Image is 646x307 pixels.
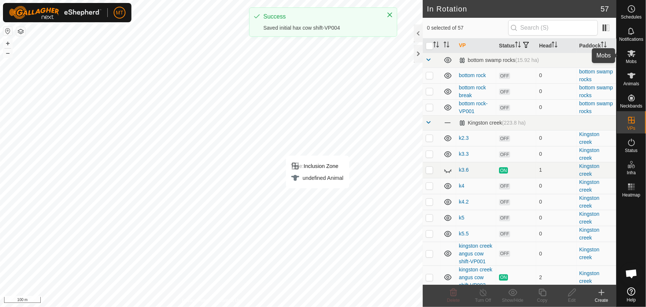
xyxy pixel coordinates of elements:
[3,27,12,36] button: Reset Map
[459,231,469,237] a: k5.5
[515,57,539,63] span: (15.92 ha)
[16,27,25,36] button: Map Layers
[536,146,576,162] td: 0
[627,126,635,131] span: VPs
[459,57,539,63] div: bottom swamp rocks
[579,163,599,177] a: Kingston creek
[625,148,637,153] span: Status
[499,167,508,174] span: ON
[459,151,469,157] a: k3.3
[496,39,536,53] th: Status
[291,162,343,171] div: Inclusion Zone
[459,183,465,189] a: k4
[579,85,613,98] a: bottom swamp rocks
[536,194,576,210] td: 0
[579,270,599,284] a: Kingston creek
[499,231,510,237] span: OFF
[536,130,576,146] td: 0
[579,69,613,82] a: bottom swamp rocks
[579,147,599,161] a: Kingston creek
[264,12,379,21] div: Success
[459,243,492,264] a: kingston creek angus cow shift-VP001
[536,210,576,226] td: 0
[444,43,449,49] p-sorticon: Activate to sort
[459,167,469,173] a: k3.6
[459,120,526,126] div: Kingston creek
[291,174,343,182] div: undefined Animal
[499,105,510,111] span: OFF
[499,73,510,79] span: OFF
[427,4,601,13] h2: In Rotation
[459,72,486,78] a: bottom rock
[498,297,528,304] div: Show/Hide
[499,183,510,189] span: OFF
[536,39,576,53] th: Head
[218,297,240,304] a: Contact Us
[622,193,640,197] span: Heatmap
[528,297,557,304] div: Copy
[427,24,508,32] span: 0 selected of 57
[456,39,496,53] th: VP
[182,297,210,304] a: Privacy Policy
[619,37,643,42] span: Notifications
[468,297,498,304] div: Turn Off
[579,179,599,193] a: Kingston creek
[576,39,616,53] th: Paddock
[3,39,12,48] button: +
[502,120,526,126] span: (223.8 ha)
[621,15,642,19] span: Schedules
[536,265,576,289] td: 2
[536,242,576,265] td: 0
[499,89,510,95] span: OFF
[508,20,598,36] input: Search (S)
[620,263,643,285] div: Open chat
[623,82,639,86] span: Animals
[499,274,508,281] span: ON
[447,298,460,303] span: Delete
[617,284,646,305] a: Help
[536,178,576,194] td: 0
[433,43,439,49] p-sorticon: Activate to sort
[459,199,469,205] a: k4.2
[116,9,123,17] span: MT
[536,226,576,242] td: 0
[579,227,599,241] a: Kingston creek
[9,6,101,19] img: Gallagher Logo
[499,151,510,158] span: OFF
[579,100,613,114] a: bottom swamp rocks
[459,100,488,114] a: bottom rock-VP001
[499,251,510,257] span: OFF
[459,85,486,98] a: bottom rock break
[459,267,492,288] a: kingston creek angus cow shift-VP002
[579,247,599,260] a: Kingston creek
[626,59,637,64] span: Mobs
[536,83,576,99] td: 0
[459,215,465,221] a: k5
[627,298,636,302] span: Help
[499,215,510,221] span: OFF
[579,211,599,225] a: Kingston creek
[620,104,642,108] span: Neckbands
[264,24,379,32] div: Saved initial hax cow shift-VP004
[601,3,609,14] span: 57
[552,43,558,49] p-sorticon: Activate to sort
[536,162,576,178] td: 1
[579,131,599,145] a: Kingston creek
[536,67,576,83] td: 0
[3,49,12,57] button: –
[499,135,510,142] span: OFF
[601,43,607,49] p-sorticon: Activate to sort
[627,171,636,175] span: Infra
[459,135,469,141] a: k2.3
[499,199,510,205] span: OFF
[515,43,521,49] p-sorticon: Activate to sort
[385,10,395,20] button: Close
[587,297,616,304] div: Create
[579,195,599,209] a: Kingston creek
[536,99,576,115] td: 0
[557,297,587,304] div: Edit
